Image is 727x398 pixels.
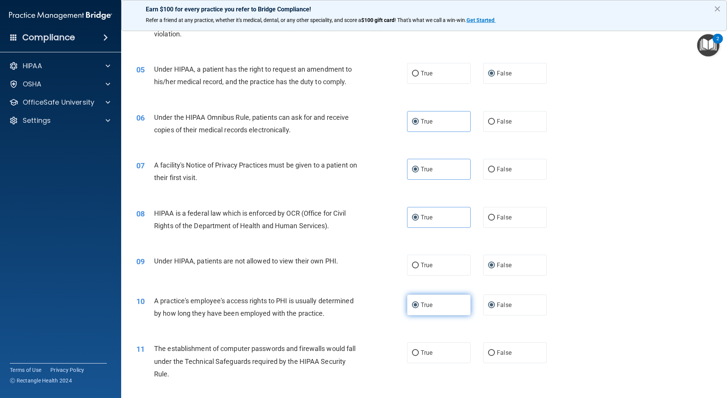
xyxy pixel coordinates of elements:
[9,8,112,23] img: PMB logo
[23,61,42,71] p: HIPAA
[488,350,495,356] input: False
[412,263,419,268] input: True
[497,262,512,269] span: False
[421,166,432,173] span: True
[716,39,719,49] div: 2
[421,349,432,356] span: True
[154,161,357,182] span: A facility's Notice of Privacy Practices must be given to a patient on their first visit.
[714,3,721,15] button: Close
[23,98,94,107] p: OfficeSafe University
[136,345,145,354] span: 11
[497,214,512,221] span: False
[9,98,110,107] a: OfficeSafe University
[697,34,719,56] button: Open Resource Center, 2 new notifications
[488,167,495,172] input: False
[497,166,512,173] span: False
[10,366,41,374] a: Terms of Use
[488,302,495,308] input: False
[466,17,495,23] strong: Get Started
[497,349,512,356] span: False
[10,377,72,384] span: Ⓒ Rectangle Health 2024
[9,116,110,125] a: Settings
[23,80,42,89] p: OSHA
[154,209,346,230] span: HIPAA is a federal law which is enforced by OCR (Office for Civil Rights of the Department of Hea...
[146,17,361,23] span: Refer a friend at any practice, whether it's medical, dental, or any other speciality, and score a
[412,215,419,221] input: True
[9,80,110,89] a: OSHA
[136,65,145,74] span: 05
[136,161,145,170] span: 07
[395,17,466,23] span: ! That's what we call a win-win.
[361,17,395,23] strong: $100 gift card
[497,118,512,125] span: False
[136,257,145,266] span: 09
[421,214,432,221] span: True
[50,366,84,374] a: Privacy Policy
[497,70,512,77] span: False
[9,61,110,71] a: HIPAA
[488,119,495,125] input: False
[488,215,495,221] input: False
[154,113,349,134] span: Under the HIPAA Omnibus Rule, patients can ask for and receive copies of their medical records el...
[412,119,419,125] input: True
[136,209,145,218] span: 08
[488,263,495,268] input: False
[154,257,338,265] span: Under HIPAA, patients are not allowed to view their own PHI.
[466,17,496,23] a: Get Started
[146,6,702,13] p: Earn $100 for every practice you refer to Bridge Compliance!
[154,345,356,378] span: The establishment of computer passwords and firewalls would fall under the Technical Safeguards r...
[488,71,495,77] input: False
[421,262,432,269] span: True
[154,65,352,86] span: Under HIPAA, a patient has the right to request an amendment to his/her medical record, and the p...
[412,71,419,77] input: True
[154,297,354,317] span: A practice's employee's access rights to PHI is usually determined by how long they have been emp...
[23,116,51,125] p: Settings
[136,297,145,306] span: 10
[412,350,419,356] input: True
[421,118,432,125] span: True
[136,113,145,122] span: 06
[421,301,432,309] span: True
[497,301,512,309] span: False
[421,70,432,77] span: True
[22,32,75,43] h4: Compliance
[412,302,419,308] input: True
[412,167,419,172] input: True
